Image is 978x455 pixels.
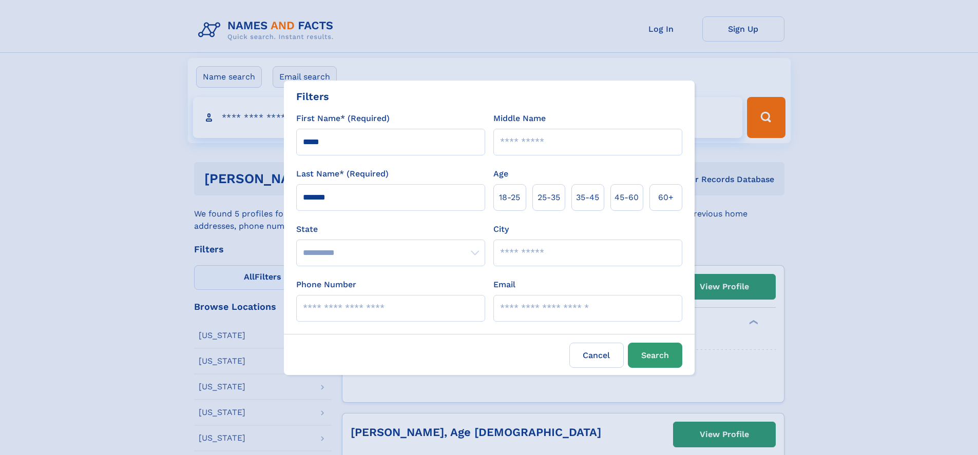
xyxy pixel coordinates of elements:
label: Email [493,279,515,291]
span: 25‑35 [538,191,560,204]
span: 45‑60 [615,191,639,204]
span: 35‑45 [576,191,599,204]
label: Age [493,168,508,180]
label: Cancel [569,343,624,368]
div: Filters [296,89,329,104]
label: Last Name* (Required) [296,168,389,180]
span: 18‑25 [499,191,520,204]
button: Search [628,343,682,368]
span: 60+ [658,191,674,204]
label: State [296,223,485,235]
label: City [493,223,509,235]
label: Middle Name [493,112,546,125]
label: Phone Number [296,279,356,291]
label: First Name* (Required) [296,112,390,125]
